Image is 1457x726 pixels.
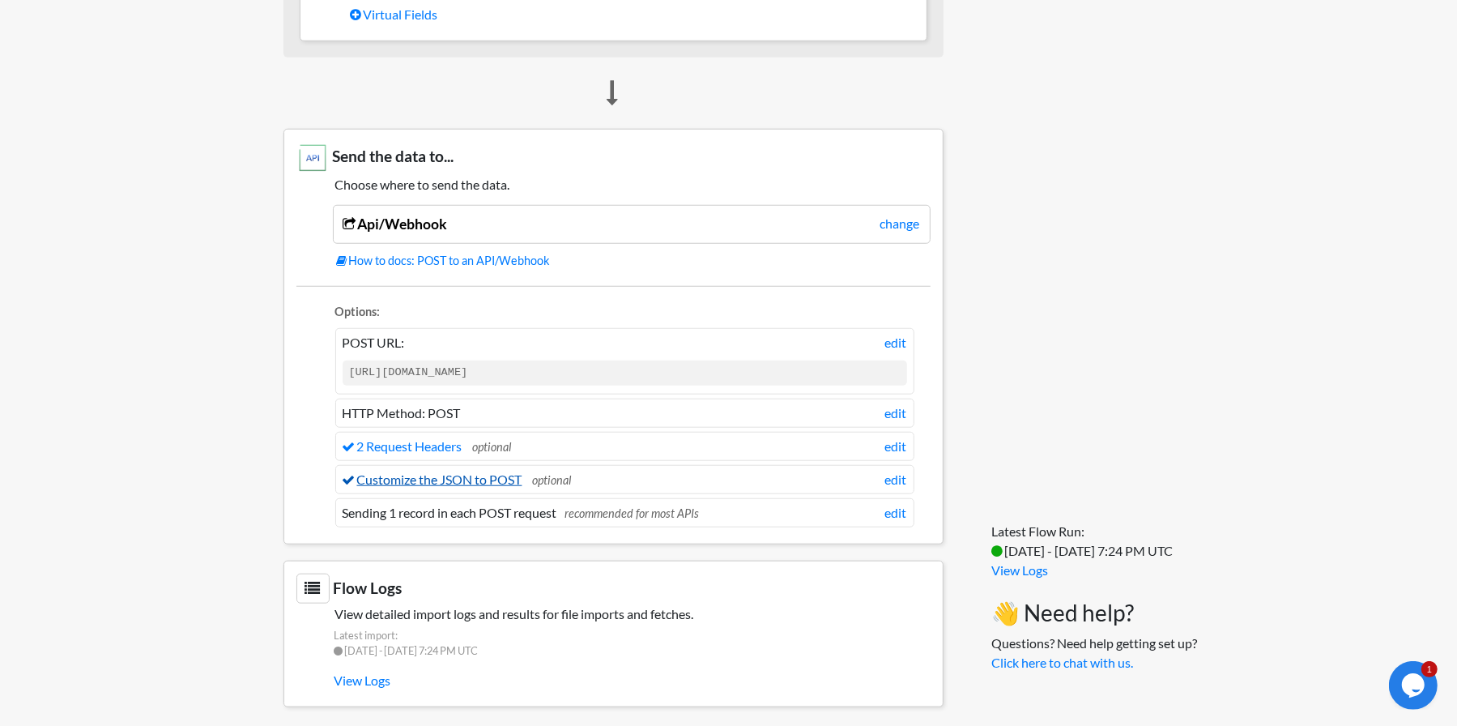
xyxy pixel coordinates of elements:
[296,628,931,667] span: Latest import: [DATE] - [DATE] 7:24 PM UTC
[885,470,907,489] a: edit
[885,404,907,423] a: edit
[296,574,931,604] h3: Flow Logs
[992,600,1198,627] h3: 👋 Need help?
[334,667,931,694] a: View Logs
[992,523,1174,558] span: Latest Flow Run: [DATE] - [DATE] 7:24 PM UTC
[1389,661,1441,710] iframe: chat widget
[533,473,572,487] span: optional
[992,562,1049,578] a: View Logs
[885,503,907,523] a: edit
[337,252,931,270] a: How to docs: POST to an API/Webhook
[885,437,907,456] a: edit
[335,498,914,527] li: Sending 1 record in each POST request
[335,303,914,325] li: Options:
[296,606,931,621] h5: View detailed import logs and results for file imports and fetches.
[473,440,512,454] span: optional
[296,177,931,192] h5: Choose where to send the data.
[296,142,931,174] h3: Send the data to...
[296,142,329,174] img: Any API
[343,216,448,233] a: Api/Webhook
[351,1,914,28] a: Virtual Fields
[343,361,907,385] code: [URL][DOMAIN_NAME]
[880,214,920,233] a: change
[992,634,1198,673] p: Questions? Need help getting set up?
[565,506,700,520] span: recommended for most APIs
[335,328,914,394] li: POST URL:
[335,399,914,428] li: HTTP Method: POST
[343,438,462,454] a: 2 Request Headers
[992,655,1134,670] a: Click here to chat with us.
[343,472,522,487] a: Customize the JSON to POST
[885,333,907,352] a: edit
